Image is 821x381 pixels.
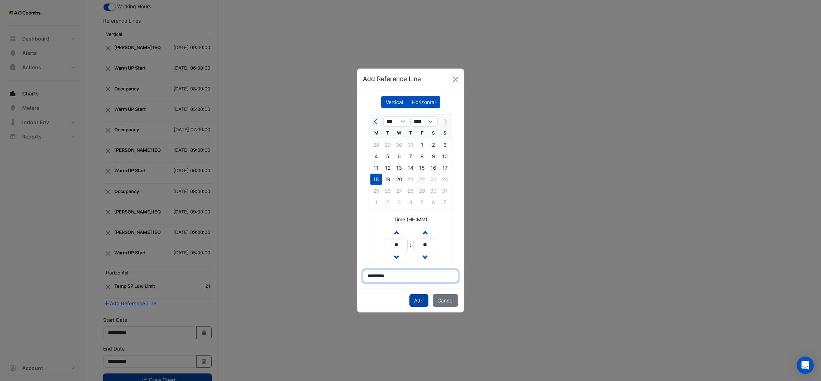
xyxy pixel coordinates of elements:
div: Friday, August 15, 2025 [416,162,428,174]
div: 18 [370,174,382,185]
label: Horizontal [407,96,440,108]
div: Thursday, August 14, 2025 [405,162,416,174]
div: 16 [428,162,439,174]
div: 12 [382,162,393,174]
div: 14 [405,162,416,174]
div: Saturday, August 9, 2025 [428,151,439,162]
div: 8 [416,151,428,162]
div: 5 [382,151,393,162]
div: Saturday, August 2, 2025 [428,139,439,151]
div: 2 [428,139,439,151]
h5: Add Reference Line [363,74,421,84]
div: : [408,240,413,249]
label: Vertical [381,96,408,108]
div: Wednesday, August 6, 2025 [393,151,405,162]
div: 29 [382,139,393,151]
div: Wednesday, August 13, 2025 [393,162,405,174]
div: 9 [428,151,439,162]
div: 3 [439,139,451,151]
div: Monday, August 4, 2025 [370,151,382,162]
div: 4 [370,151,382,162]
div: W [393,127,405,139]
div: 7 [405,151,416,162]
div: Thursday, August 7, 2025 [405,151,416,162]
div: 30 [393,139,405,151]
select: Select year [410,116,438,127]
input: Hours [385,239,408,251]
div: 1 [416,139,428,151]
div: Tuesday, August 19, 2025 [382,174,393,185]
div: Sunday, August 3, 2025 [439,139,451,151]
div: Thursday, July 31, 2025 [405,139,416,151]
div: Saturday, August 16, 2025 [428,162,439,174]
div: 20 [393,174,405,185]
div: 11 [370,162,382,174]
div: T [382,127,393,139]
button: Cancel [433,294,458,307]
div: 28 [370,139,382,151]
div: Wednesday, July 30, 2025 [393,139,405,151]
div: 13 [393,162,405,174]
div: F [416,127,428,139]
input: Minutes [413,239,436,251]
div: 6 [393,151,405,162]
div: Tuesday, August 12, 2025 [382,162,393,174]
div: Open Intercom Messenger [797,357,814,374]
div: 15 [416,162,428,174]
div: Monday, July 28, 2025 [370,139,382,151]
select: Select month [383,116,410,127]
div: S [428,127,439,139]
div: 19 [382,174,393,185]
div: T [405,127,416,139]
div: 17 [439,162,451,174]
div: 10 [439,151,451,162]
div: S [439,127,451,139]
div: Monday, August 18, 2025 [370,174,382,185]
div: Monday, August 11, 2025 [370,162,382,174]
label: Time (HH:MM) [394,216,427,223]
div: Tuesday, July 29, 2025 [382,139,393,151]
div: M [370,127,382,139]
div: Friday, August 1, 2025 [416,139,428,151]
button: Previous month [372,116,380,127]
div: Sunday, August 17, 2025 [439,162,451,174]
button: Close [450,74,461,85]
div: Tuesday, August 5, 2025 [382,151,393,162]
div: Friday, August 8, 2025 [416,151,428,162]
button: Add [409,294,428,307]
div: 31 [405,139,416,151]
div: Wednesday, August 20, 2025 [393,174,405,185]
div: Sunday, August 10, 2025 [439,151,451,162]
